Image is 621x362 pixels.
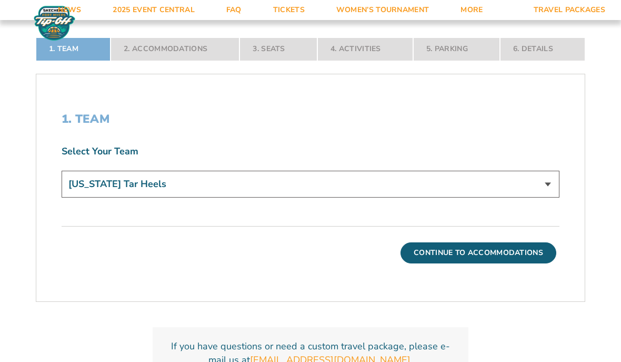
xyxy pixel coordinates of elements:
h2: 1. Team [62,112,559,126]
label: Select Your Team [62,145,559,158]
button: Continue To Accommodations [400,242,556,263]
img: Fort Myers Tip-Off [32,5,77,41]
